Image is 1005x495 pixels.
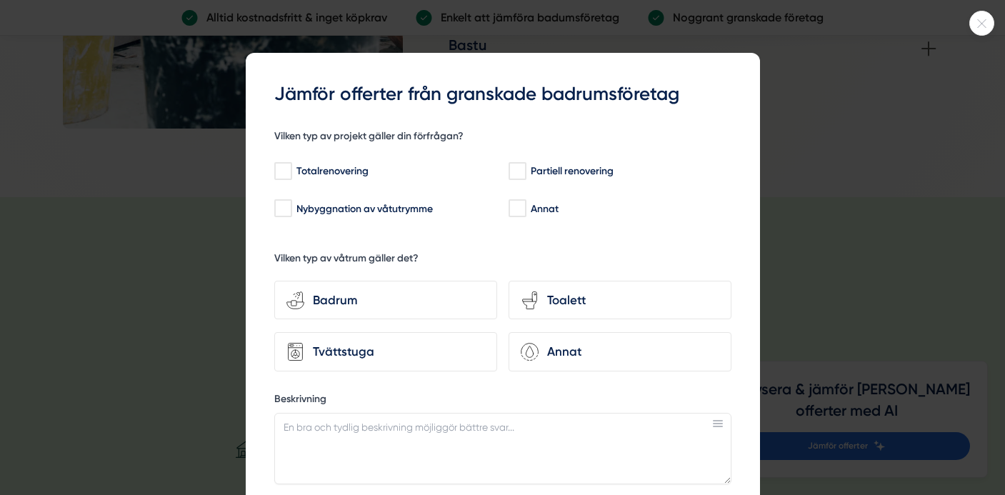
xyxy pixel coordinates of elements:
[274,129,464,147] h5: Vilken typ av projekt gäller din förfrågan?
[274,201,291,216] input: Nybyggnation av våtutrymme
[274,81,731,107] h3: Jämför offerter från granskade badrumsföretag
[274,392,731,410] label: Beskrivning
[274,251,419,269] h5: Vilken typ av våtrum gäller det?
[274,164,291,179] input: Totalrenovering
[509,164,525,179] input: Partiell renovering
[509,201,525,216] input: Annat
